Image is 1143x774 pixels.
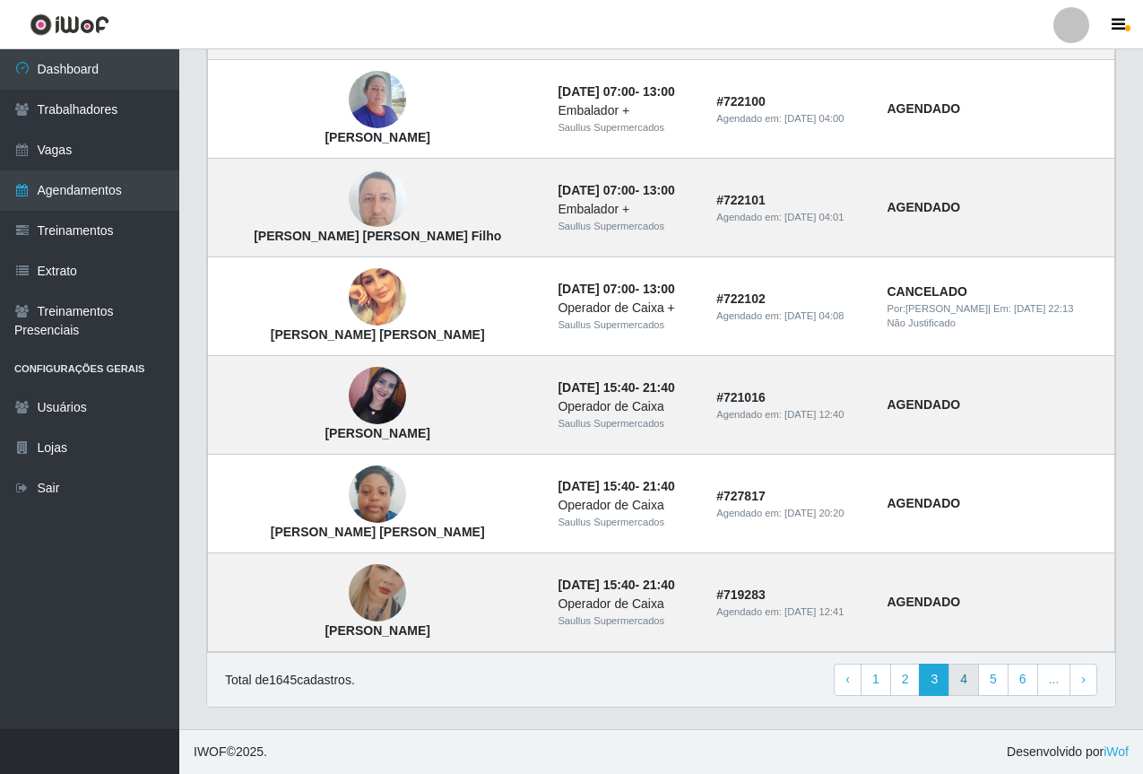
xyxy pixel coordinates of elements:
[349,542,406,644] img: Gleicy Kelly Santos Costa
[349,62,406,138] img: Midian da Silva Bernardino
[225,671,355,690] p: Total de 1645 cadastros.
[716,489,766,503] strong: # 727817
[558,84,674,99] strong: -
[643,380,675,395] time: 21:40
[325,130,429,144] strong: [PERSON_NAME]
[558,496,695,515] div: Operador de Caixa
[558,578,635,592] time: [DATE] 15:40
[1037,664,1071,696] a: ...
[784,606,844,617] time: [DATE] 12:41
[194,743,267,761] span: © 2025 .
[716,210,865,225] div: Agendado em:
[254,229,501,243] strong: [PERSON_NAME] [PERSON_NAME] Filho
[1081,672,1086,686] span: ›
[890,664,921,696] a: 2
[643,84,675,99] time: 13:00
[558,397,695,416] div: Operador de Caixa
[558,479,635,493] time: [DATE] 15:40
[558,380,674,395] strong: -
[845,672,850,686] span: ‹
[558,183,635,197] time: [DATE] 07:00
[716,506,865,521] div: Agendado em:
[30,13,109,36] img: CoreUI Logo
[325,623,429,638] strong: [PERSON_NAME]
[558,317,695,333] div: Saullus Supermercados
[558,416,695,431] div: Saullus Supermercados
[887,284,966,299] strong: CANCELADO
[887,101,960,116] strong: AGENDADO
[716,94,766,109] strong: # 722100
[716,111,865,126] div: Agendado em:
[558,613,695,629] div: Saullus Supermercados
[558,479,674,493] strong: -
[558,299,695,317] div: Operador de Caixa +
[1014,303,1073,314] time: [DATE] 22:13
[784,409,844,420] time: [DATE] 12:40
[1008,664,1038,696] a: 6
[349,161,406,237] img: Geraldo Pães Barreto Filho
[716,407,865,422] div: Agendado em:
[784,212,844,222] time: [DATE] 04:01
[1104,744,1129,759] a: iWof
[784,310,844,321] time: [DATE] 04:08
[716,291,766,306] strong: # 722102
[271,327,485,342] strong: [PERSON_NAME] [PERSON_NAME]
[1069,664,1097,696] a: Next
[558,84,635,99] time: [DATE] 07:00
[325,426,429,440] strong: [PERSON_NAME]
[948,664,979,696] a: 4
[978,664,1009,696] a: 5
[558,578,674,592] strong: -
[643,183,675,197] time: 13:00
[558,183,674,197] strong: -
[271,525,485,539] strong: [PERSON_NAME] [PERSON_NAME]
[643,282,675,296] time: 13:00
[558,595,695,613] div: Operador de Caixa
[834,664,1097,696] nav: pagination
[887,316,1104,331] div: Não Justificado
[887,496,960,510] strong: AGENDADO
[834,664,862,696] a: Previous
[887,301,1104,317] div: | Em:
[784,508,844,518] time: [DATE] 20:20
[349,367,406,424] img: Dayane Felix Alves
[887,200,960,214] strong: AGENDADO
[784,113,844,124] time: [DATE] 04:00
[716,604,865,620] div: Agendado em:
[861,664,891,696] a: 1
[716,587,766,602] strong: # 719283
[558,515,695,530] div: Saullus Supermercados
[349,457,406,533] img: Egidia Rosângela da Silva
[887,397,960,412] strong: AGENDADO
[716,309,865,324] div: Agendado em:
[558,380,635,395] time: [DATE] 15:40
[349,268,406,326] img: Anne Michelle Herculano da Silva
[558,219,695,234] div: Saullus Supermercados
[643,578,675,592] time: 21:40
[558,200,695,219] div: Embalador +
[643,479,675,493] time: 21:40
[1007,743,1129,761] span: Desenvolvido por
[558,120,695,135] div: Saullus Supermercados
[558,101,695,120] div: Embalador +
[558,282,635,296] time: [DATE] 07:00
[716,390,766,404] strong: # 721016
[194,744,227,759] span: IWOF
[919,664,949,696] a: 3
[887,595,960,609] strong: AGENDADO
[558,282,674,296] strong: -
[716,193,766,207] strong: # 722101
[887,303,988,314] span: Por: [PERSON_NAME]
